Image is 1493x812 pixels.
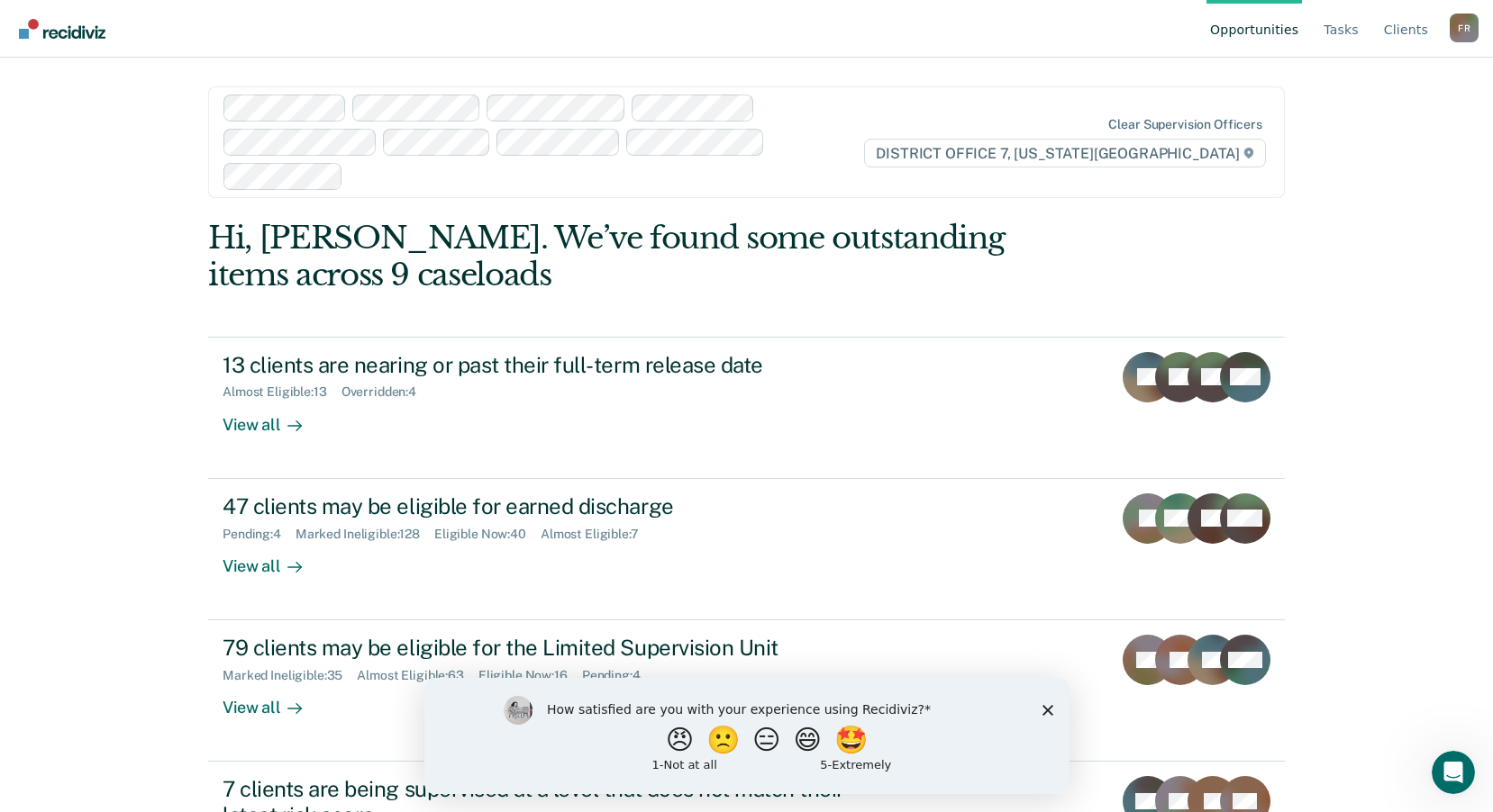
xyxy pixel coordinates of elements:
div: View all [223,400,323,435]
div: Marked Ineligible : 35 [223,668,357,683]
div: 13 clients are nearing or past their full-term release date [223,352,855,378]
iframe: Survey by Kim from Recidiviz [424,678,1070,794]
div: Almost Eligible : 63 [357,668,478,683]
div: Pending : 4 [582,668,655,683]
div: Almost Eligible : 13 [223,384,341,400]
button: Profile dropdown button [1450,14,1479,42]
a: 13 clients are nearing or past their full-term release dateAlmost Eligible:13Overridden:4View all [208,337,1285,479]
div: 47 clients may be eligible for earned discharge [223,493,855,519]
div: Eligible Now : 16 [478,668,582,683]
a: 47 clients may be eligible for earned dischargePending:4Marked Ineligible:128Eligible Now:40Almos... [208,479,1285,620]
div: Hi, [PERSON_NAME]. We’ve found some outstanding items across 9 caseloads [208,220,1070,293]
a: 79 clients may be eligible for the Limited Supervision UnitMarked Ineligible:35Almost Eligible:63... [208,620,1285,762]
div: Pending : 4 [223,527,296,542]
div: F R [1450,14,1479,42]
div: Eligible Now : 40 [434,527,541,542]
div: Marked Ineligible : 128 [296,527,434,542]
div: View all [223,683,323,718]
img: Recidiviz [19,19,105,39]
iframe: Intercom live chat [1432,751,1475,794]
div: View all [223,541,323,576]
span: DISTRICT OFFICE 7, [US_STATE][GEOGRAPHIC_DATA] [864,139,1265,167]
div: 79 clients may be eligible for the Limited Supervision Unit [223,635,855,661]
div: Overridden : 4 [341,384,431,400]
div: Almost Eligible : 7 [541,527,653,542]
div: Clear supervision officers [1108,117,1261,132]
